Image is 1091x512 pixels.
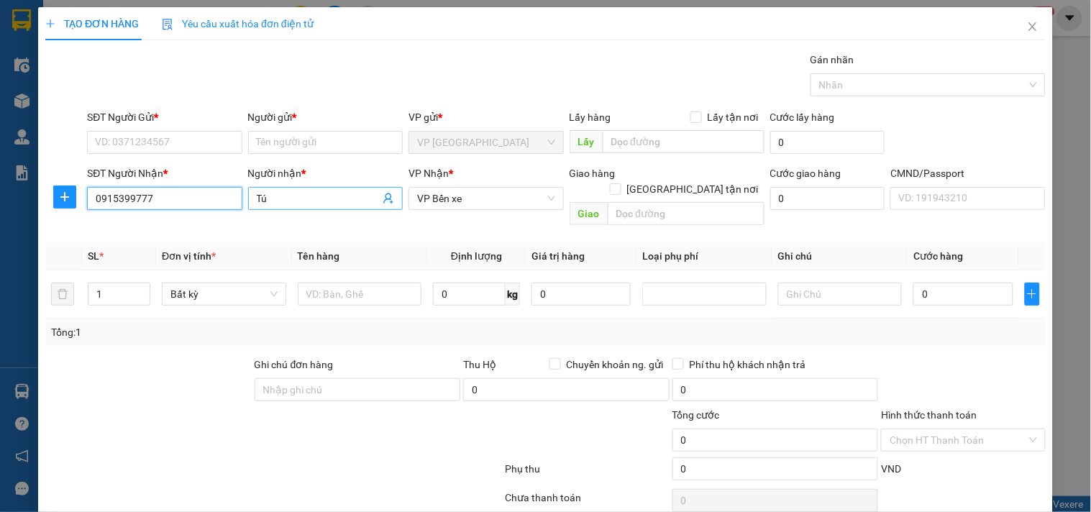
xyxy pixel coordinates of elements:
[531,283,631,306] input: 0
[417,132,554,153] span: VP Hà Đông
[570,111,611,123] span: Lấy hàng
[54,191,76,203] span: plus
[53,186,76,209] button: plus
[913,250,963,262] span: Cước hàng
[18,98,214,146] b: GỬI : VP [GEOGRAPHIC_DATA]
[702,109,764,125] span: Lấy tận nơi
[255,359,334,370] label: Ghi chú đơn hàng
[1027,21,1038,32] span: close
[162,250,216,262] span: Đơn vị tính
[570,168,616,179] span: Giao hàng
[770,168,841,179] label: Cước giao hàng
[87,109,242,125] div: SĐT Người Gửi
[772,242,908,270] th: Ghi chú
[87,165,242,181] div: SĐT Người Nhận
[570,202,608,225] span: Giao
[248,109,403,125] div: Người gửi
[1025,283,1040,306] button: plus
[770,111,835,123] label: Cước lấy hàng
[503,461,670,486] div: Phụ thu
[417,188,554,209] span: VP Bến xe
[408,168,449,179] span: VP Nhận
[18,18,126,90] img: logo.jpg
[608,202,764,225] input: Dọc đường
[506,283,520,306] span: kg
[45,18,139,29] span: TẠO ĐƠN HÀNG
[408,109,563,125] div: VP gửi
[162,18,314,29] span: Yêu cầu xuất hóa đơn điện tử
[1013,7,1053,47] button: Close
[255,378,461,401] input: Ghi chú đơn hàng
[881,409,977,421] label: Hình thức thanh toán
[248,165,403,181] div: Người nhận
[603,130,764,153] input: Dọc đường
[51,324,422,340] div: Tổng: 1
[451,250,502,262] span: Định lượng
[684,357,812,372] span: Phí thu hộ khách nhận trả
[1026,288,1039,300] span: plus
[51,283,74,306] button: delete
[463,359,496,370] span: Thu Hộ
[636,242,772,270] th: Loại phụ phí
[531,250,585,262] span: Giá trị hàng
[298,283,422,306] input: VD: Bàn, Ghế
[811,54,854,65] label: Gán nhãn
[881,463,901,475] span: VND
[561,357,670,372] span: Chuyển khoản ng. gửi
[383,193,394,204] span: user-add
[88,250,99,262] span: SL
[672,409,720,421] span: Tổng cước
[570,130,603,153] span: Lấy
[621,181,764,197] span: [GEOGRAPHIC_DATA] tận nơi
[170,283,278,305] span: Bất kỳ
[298,250,340,262] span: Tên hàng
[162,19,173,30] img: icon
[778,283,903,306] input: Ghi Chú
[134,35,601,53] li: 271 - [PERSON_NAME] - [GEOGRAPHIC_DATA] - [GEOGRAPHIC_DATA]
[770,187,885,210] input: Cước giao hàng
[770,131,885,154] input: Cước lấy hàng
[890,165,1045,181] div: CMND/Passport
[45,19,55,29] span: plus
